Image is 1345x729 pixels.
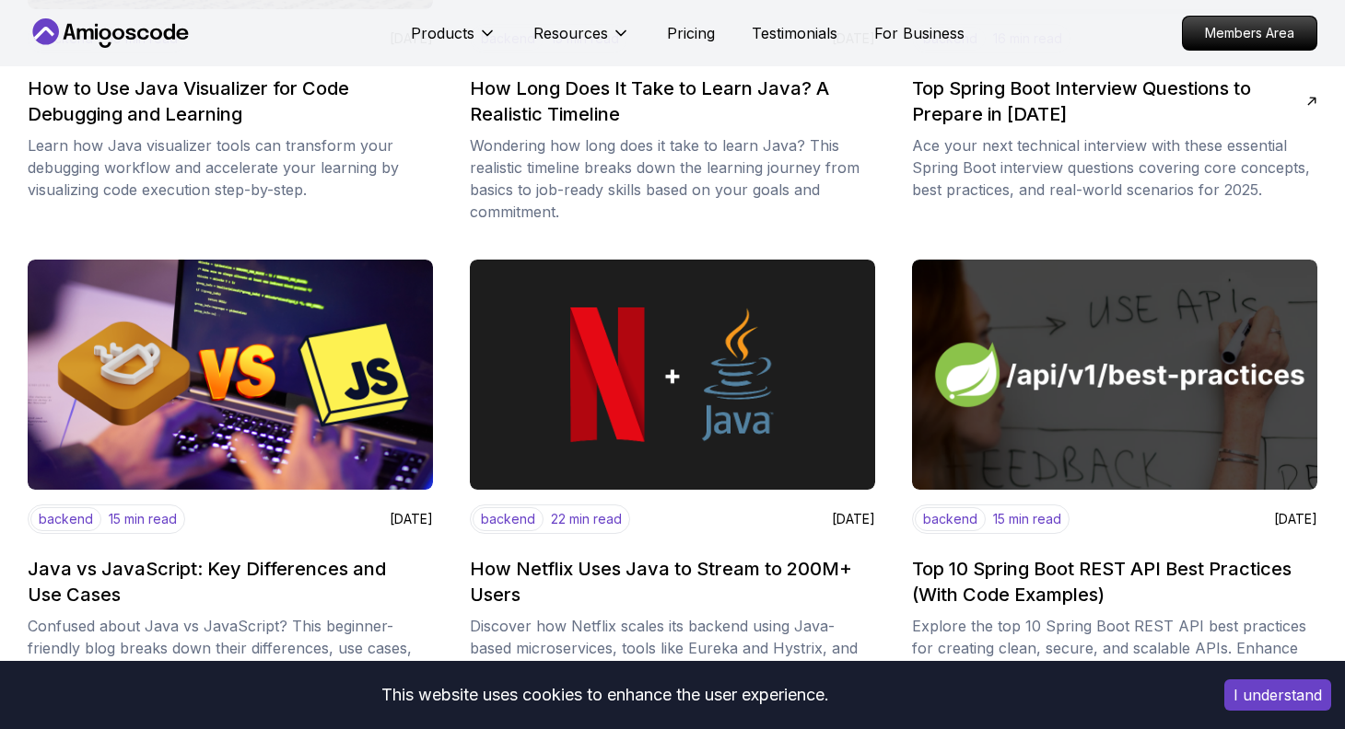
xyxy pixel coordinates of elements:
p: Confused about Java vs JavaScript? This beginner-friendly blog breaks down their differences, use... [28,615,433,681]
p: backend [915,507,986,531]
a: imagebackend15 min read[DATE]Top 10 Spring Boot REST API Best Practices (With Code Examples)Explo... [912,260,1317,725]
a: Pricing [667,22,715,44]
p: Discover how Netflix scales its backend using Java-based microservices, tools like Eureka and Hys... [470,615,875,681]
a: imagebackend15 min read[DATE]Java vs JavaScript: Key Differences and Use CasesConfused about Java... [28,260,433,725]
a: imagebackend22 min read[DATE]How Netflix Uses Java to Stream to 200M+ UsersDiscover how Netflix s... [470,260,875,725]
h2: Java vs JavaScript: Key Differences and Use Cases [28,556,422,607]
h2: How Netflix Uses Java to Stream to 200M+ Users [470,556,864,607]
p: backend [30,507,101,531]
img: image [28,260,433,490]
p: Learn how Java visualizer tools can transform your debugging workflow and accelerate your learnin... [28,134,433,201]
p: Members Area [1183,17,1316,50]
h2: How Long Does It Take to Learn Java? A Realistic Timeline [470,75,864,127]
p: Ace your next technical interview with these essential Spring Boot interview questions covering c... [912,134,1317,201]
p: 22 min read [551,510,622,528]
div: This website uses cookies to enhance the user experience. [14,675,1197,715]
img: image [912,260,1317,490]
p: 15 min read [109,510,177,528]
h2: How to Use Java Visualizer for Code Debugging and Learning [28,75,422,127]
button: Accept cookies [1224,679,1331,711]
h2: Top 10 Spring Boot REST API Best Practices (With Code Examples) [912,556,1306,607]
p: Resources [533,22,608,44]
p: Products [411,22,474,44]
p: [DATE] [832,510,875,528]
img: image [470,260,875,490]
button: Products [411,22,497,59]
p: backend [473,507,544,531]
p: 15 min read [993,510,1061,528]
p: [DATE] [1274,510,1317,528]
a: For Business [874,22,965,44]
a: Members Area [1182,16,1317,51]
p: Wondering how long does it take to learn Java? This realistic timeline breaks down the learning j... [470,134,875,223]
a: Testimonials [752,22,837,44]
p: [DATE] [390,510,433,528]
p: Explore the top 10 Spring Boot REST API best practices for creating clean, secure, and scalable A... [912,615,1317,725]
h2: Top Spring Boot Interview Questions to Prepare in [DATE] [912,75,1306,127]
button: Resources [533,22,630,59]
